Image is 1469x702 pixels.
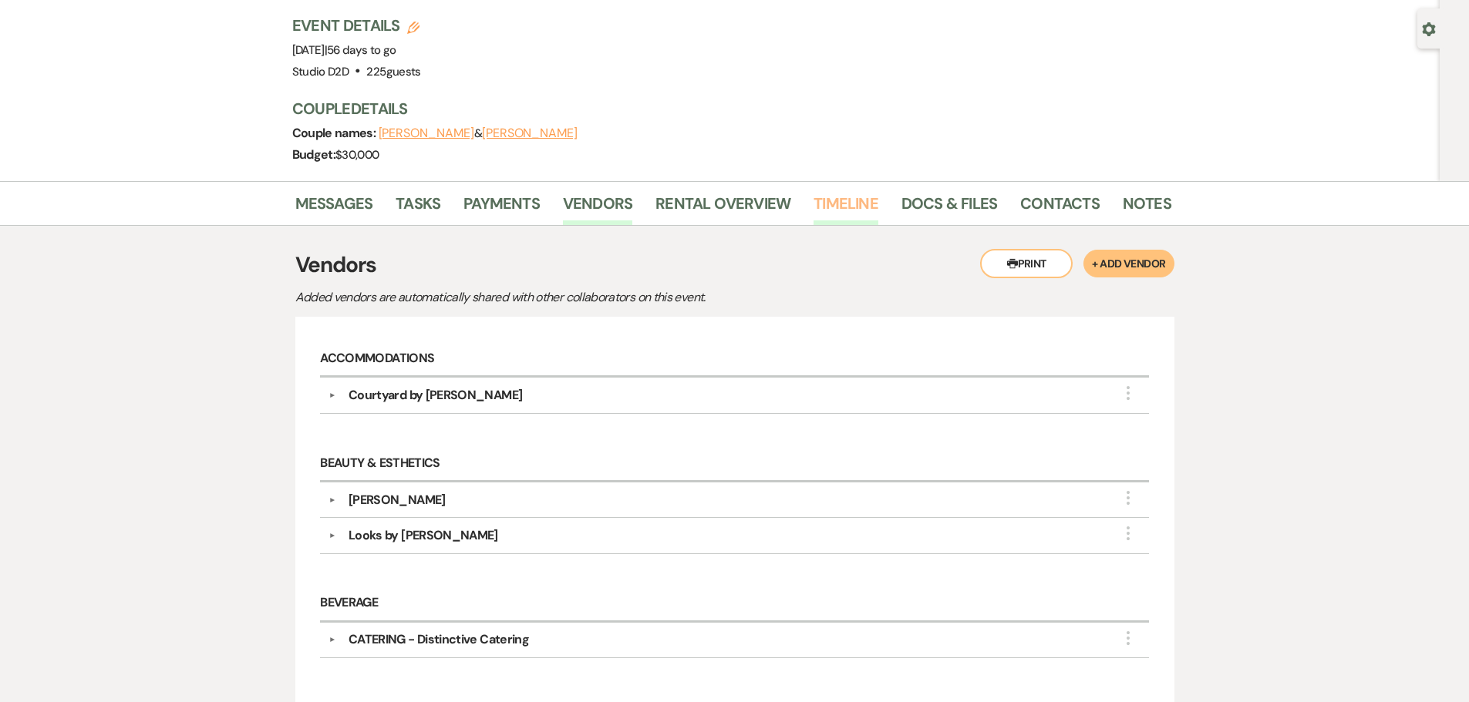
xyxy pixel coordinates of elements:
[655,191,790,225] a: Rental Overview
[325,42,396,58] span: |
[323,391,342,399] button: ▼
[349,386,522,405] div: Courtyard by [PERSON_NAME]
[349,491,446,509] div: [PERSON_NAME]
[292,146,336,163] span: Budget:
[292,98,1156,119] h3: Couple Details
[482,127,578,139] button: [PERSON_NAME]
[292,125,379,141] span: Couple names:
[292,15,421,36] h3: Event Details
[335,147,379,163] span: $30,000
[327,42,396,58] span: 56 days to go
[292,42,396,58] span: [DATE]
[320,586,1148,623] h6: Beverage
[1020,191,1100,225] a: Contacts
[295,191,373,225] a: Messages
[295,287,835,307] p: Added vendors are automatically shared with other collaborators on this event.
[379,127,474,139] button: [PERSON_NAME]
[320,446,1148,482] h6: Beauty & Esthetics
[463,191,540,225] a: Payments
[1123,191,1171,225] a: Notes
[1422,21,1436,35] button: Open lead details
[320,342,1148,378] h6: Accommodations
[396,191,440,225] a: Tasks
[901,191,997,225] a: Docs & Files
[349,630,529,649] div: CATERING - Distinctive Catering
[366,64,420,79] span: 225 guests
[323,496,342,504] button: ▼
[379,126,578,141] span: &
[563,191,632,225] a: Vendors
[349,526,498,545] div: Looks by [PERSON_NAME]
[292,64,349,79] span: Studio D2D
[980,249,1073,278] button: Print
[323,636,342,643] button: ▼
[814,191,878,225] a: Timeline
[295,249,1174,281] h3: Vendors
[1083,250,1174,277] button: + Add Vendor
[323,532,342,539] button: ▼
